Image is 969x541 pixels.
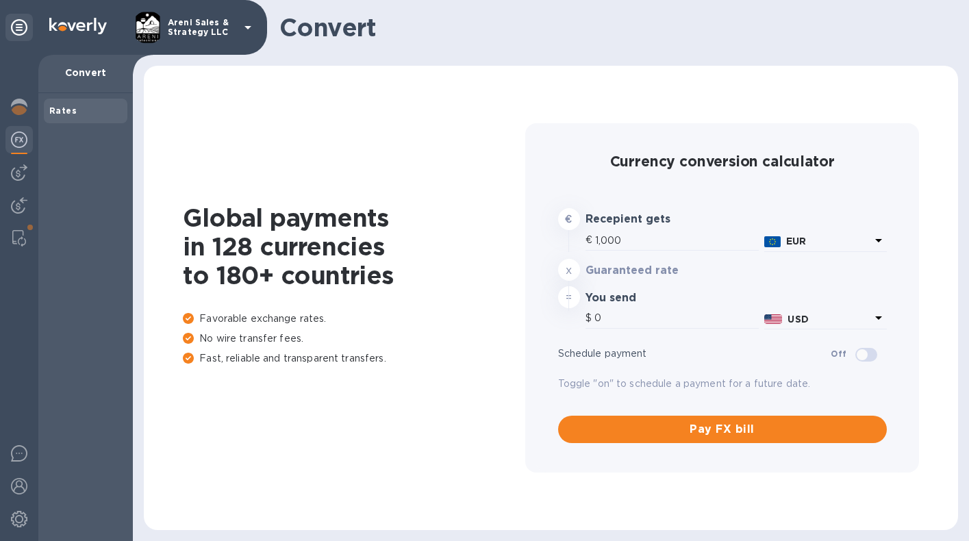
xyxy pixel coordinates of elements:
[558,377,887,391] p: Toggle "on" to schedule a payment for a future date.
[764,314,783,324] img: USD
[595,230,759,251] input: Amount
[558,347,831,361] p: Schedule payment
[586,213,719,226] h3: Recepient gets
[183,312,525,326] p: Favorable exchange rates.
[831,349,846,359] b: Off
[279,13,947,42] h1: Convert
[788,314,808,325] b: USD
[565,214,572,225] strong: €
[183,203,525,290] h1: Global payments in 128 currencies to 180+ countries
[11,131,27,148] img: Foreign exchange
[183,351,525,366] p: Fast, reliable and transparent transfers.
[168,18,236,37] p: Areni Sales & Strategy LLC
[586,308,594,329] div: $
[183,331,525,346] p: No wire transfer fees.
[49,105,77,116] b: Rates
[558,416,887,443] button: Pay FX bill
[49,66,122,79] p: Convert
[586,292,719,305] h3: You send
[49,18,107,34] img: Logo
[586,230,595,251] div: €
[5,14,33,41] div: Unpin categories
[586,264,719,277] h3: Guaranteed rate
[569,421,876,438] span: Pay FX bill
[558,259,580,281] div: x
[558,153,887,170] h2: Currency conversion calculator
[786,236,806,247] b: EUR
[594,308,759,329] input: Amount
[558,286,580,308] div: =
